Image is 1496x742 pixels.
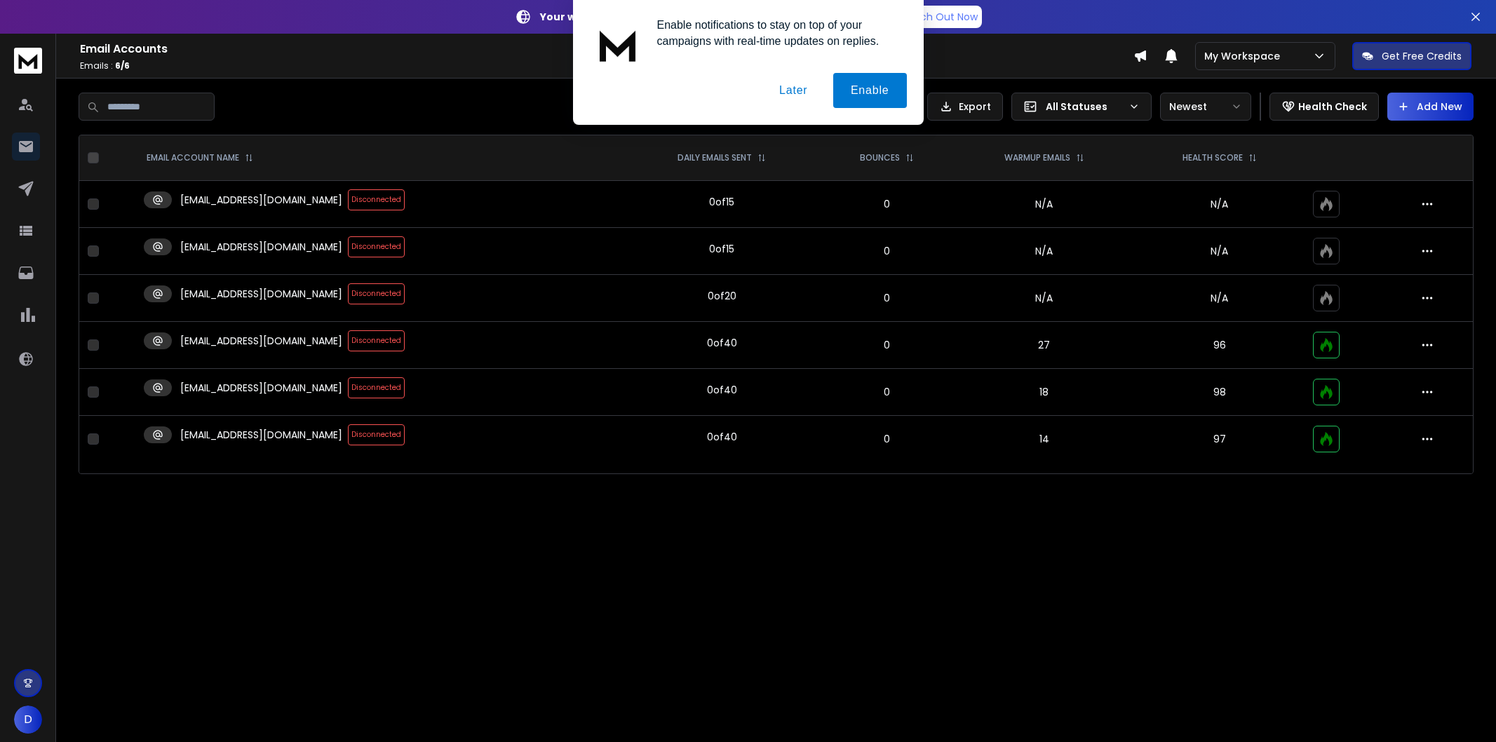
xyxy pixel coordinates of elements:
[828,197,945,211] p: 0
[1143,291,1296,305] p: N/A
[678,152,752,163] p: DAILY EMAILS SENT
[828,244,945,258] p: 0
[708,289,736,303] div: 0 of 20
[860,152,900,163] p: BOUNCES
[1004,152,1070,163] p: WARMUP EMAILS
[954,228,1134,275] td: N/A
[180,381,342,395] p: [EMAIL_ADDRESS][DOMAIN_NAME]
[954,275,1134,322] td: N/A
[348,330,405,351] span: Disconnected
[180,428,342,442] p: [EMAIL_ADDRESS][DOMAIN_NAME]
[590,17,646,73] img: notification icon
[1182,152,1243,163] p: HEALTH SCORE
[762,73,825,108] button: Later
[828,432,945,446] p: 0
[707,383,737,397] div: 0 of 40
[147,152,253,163] div: EMAIL ACCOUNT NAME
[348,377,405,398] span: Disconnected
[709,195,734,209] div: 0 of 15
[707,336,737,350] div: 0 of 40
[1143,244,1296,258] p: N/A
[828,291,945,305] p: 0
[348,283,405,304] span: Disconnected
[707,430,737,444] div: 0 of 40
[348,236,405,257] span: Disconnected
[833,73,907,108] button: Enable
[14,706,42,734] button: D
[954,322,1134,369] td: 27
[646,17,907,49] div: Enable notifications to stay on top of your campaigns with real-time updates on replies.
[709,242,734,256] div: 0 of 15
[348,424,405,445] span: Disconnected
[954,181,1134,228] td: N/A
[828,338,945,352] p: 0
[180,287,342,301] p: [EMAIL_ADDRESS][DOMAIN_NAME]
[180,240,342,254] p: [EMAIL_ADDRESS][DOMAIN_NAME]
[1134,322,1305,369] td: 96
[1134,369,1305,416] td: 98
[180,193,342,207] p: [EMAIL_ADDRESS][DOMAIN_NAME]
[1143,197,1296,211] p: N/A
[954,369,1134,416] td: 18
[954,416,1134,463] td: 14
[1134,416,1305,463] td: 97
[828,385,945,399] p: 0
[180,334,342,348] p: [EMAIL_ADDRESS][DOMAIN_NAME]
[348,189,405,210] span: Disconnected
